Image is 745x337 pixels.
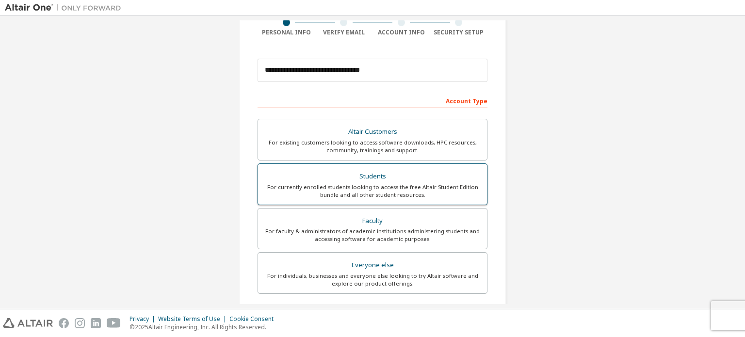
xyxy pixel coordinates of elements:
[59,318,69,328] img: facebook.svg
[264,227,481,243] div: For faculty & administrators of academic institutions administering students and accessing softwa...
[264,272,481,288] div: For individuals, businesses and everyone else looking to try Altair software and explore our prod...
[258,93,487,108] div: Account Type
[264,183,481,199] div: For currently enrolled students looking to access the free Altair Student Edition bundle and all ...
[130,323,279,331] p: © 2025 Altair Engineering, Inc. All Rights Reserved.
[75,318,85,328] img: instagram.svg
[91,318,101,328] img: linkedin.svg
[258,29,315,36] div: Personal Info
[264,170,481,183] div: Students
[5,3,126,13] img: Altair One
[107,318,121,328] img: youtube.svg
[264,214,481,228] div: Faculty
[264,258,481,272] div: Everyone else
[229,315,279,323] div: Cookie Consent
[315,29,373,36] div: Verify Email
[430,29,488,36] div: Security Setup
[158,315,229,323] div: Website Terms of Use
[372,29,430,36] div: Account Info
[130,315,158,323] div: Privacy
[264,139,481,154] div: For existing customers looking to access software downloads, HPC resources, community, trainings ...
[264,125,481,139] div: Altair Customers
[3,318,53,328] img: altair_logo.svg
